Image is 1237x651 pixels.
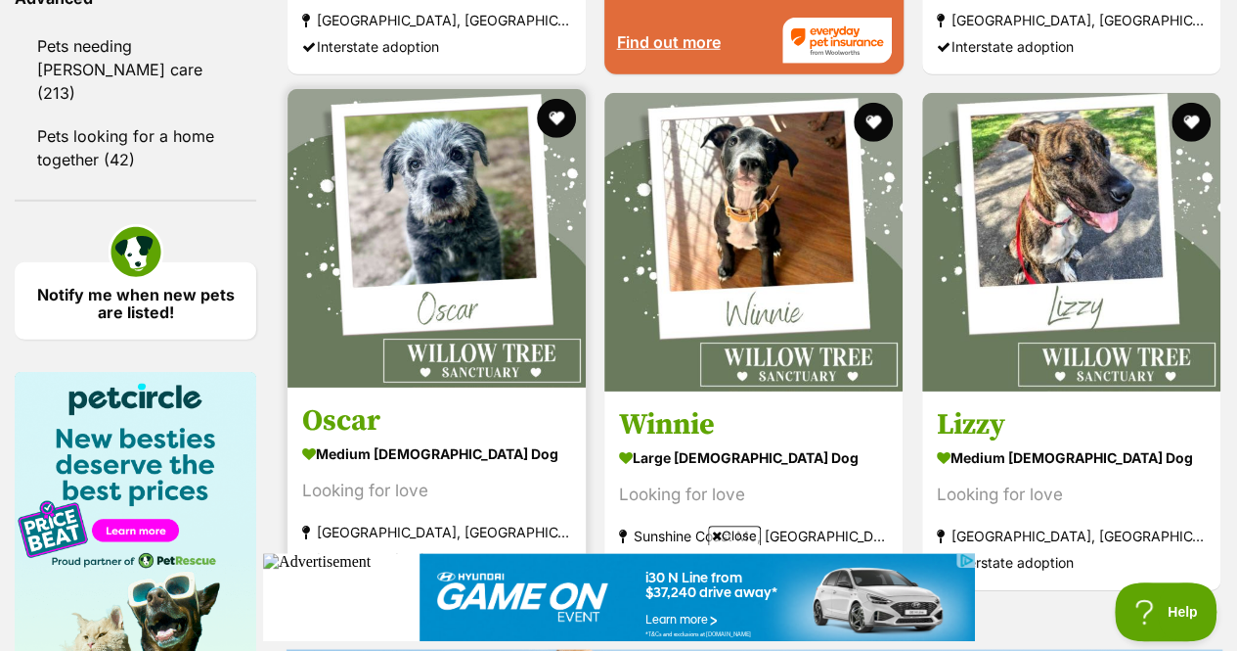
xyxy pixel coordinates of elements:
[302,519,571,545] strong: [GEOGRAPHIC_DATA], [GEOGRAPHIC_DATA]
[604,392,903,590] a: Winnie large [DEMOGRAPHIC_DATA] Dog Looking for love Sunshine Coast Mc, [GEOGRAPHIC_DATA] Interst...
[604,93,903,392] img: Winnie - Irish Wolfhound Dog
[15,262,256,340] a: Notify me when new pets are listed!
[15,116,256,180] a: Pets looking for a home together (42)
[619,443,888,472] strong: large [DEMOGRAPHIC_DATA] Dog
[287,388,586,586] a: Oscar medium [DEMOGRAPHIC_DATA] Dog Looking for love [GEOGRAPHIC_DATA], [GEOGRAPHIC_DATA] Interst...
[1171,103,1211,142] button: favourite
[302,478,571,504] div: Looking for love
[855,103,894,142] button: favourite
[302,402,571,440] h3: Oscar
[1115,582,1217,641] iframe: Help Scout Beacon - Open
[937,7,1206,33] strong: [GEOGRAPHIC_DATA], [GEOGRAPHIC_DATA]
[302,33,571,60] div: Interstate adoption
[302,7,571,33] strong: [GEOGRAPHIC_DATA], [GEOGRAPHIC_DATA]
[537,99,576,138] button: favourite
[619,523,888,549] strong: Sunshine Coast Mc, [GEOGRAPHIC_DATA]
[619,406,888,443] h3: Winnie
[937,482,1206,508] div: Looking for love
[937,549,1206,576] div: Interstate adoption
[922,93,1220,392] img: Lizzy - Staffordshire Bull Terrier Dog
[937,523,1206,549] strong: [GEOGRAPHIC_DATA], [GEOGRAPHIC_DATA]
[937,406,1206,443] h3: Lizzy
[937,33,1206,60] div: Interstate adoption
[922,392,1220,590] a: Lizzy medium [DEMOGRAPHIC_DATA] Dog Looking for love [GEOGRAPHIC_DATA], [GEOGRAPHIC_DATA] Interst...
[619,482,888,508] div: Looking for love
[708,526,761,545] span: Close
[302,440,571,468] strong: medium [DEMOGRAPHIC_DATA] Dog
[15,25,256,114] a: Pets needing [PERSON_NAME] care (213)
[287,89,586,388] img: Oscar - Australian Cattle Dog
[263,553,975,641] iframe: Advertisement
[937,443,1206,472] strong: medium [DEMOGRAPHIC_DATA] Dog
